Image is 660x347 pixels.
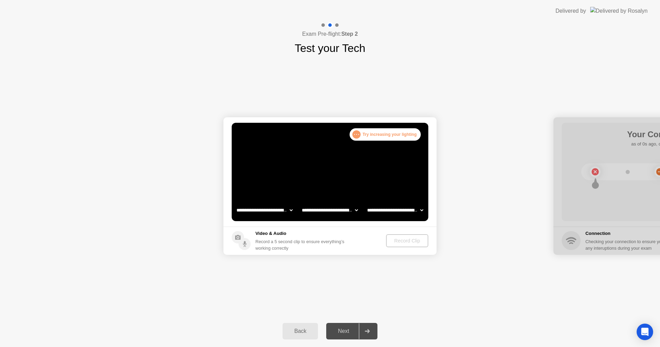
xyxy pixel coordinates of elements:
select: Available microphones [366,203,425,217]
button: Record Clip [386,234,428,247]
select: Available speakers [300,203,359,217]
h4: Exam Pre-flight: [302,30,358,38]
div: Record a 5 second clip to ensure everything’s working correctly [255,238,347,251]
button: Back [283,323,318,339]
div: Delivered by [555,7,586,15]
h1: Test your Tech [295,40,365,56]
b: Step 2 [341,31,358,37]
div: Next [328,328,359,334]
div: Record Clip [389,238,426,243]
div: Try increasing your lighting [350,128,421,141]
div: Open Intercom Messenger [637,324,653,340]
select: Available cameras [235,203,294,217]
h5: Video & Audio [255,230,347,237]
button: Next [326,323,377,339]
div: . . . [352,130,361,139]
img: Delivered by Rosalyn [590,7,648,15]
div: Back [285,328,316,334]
